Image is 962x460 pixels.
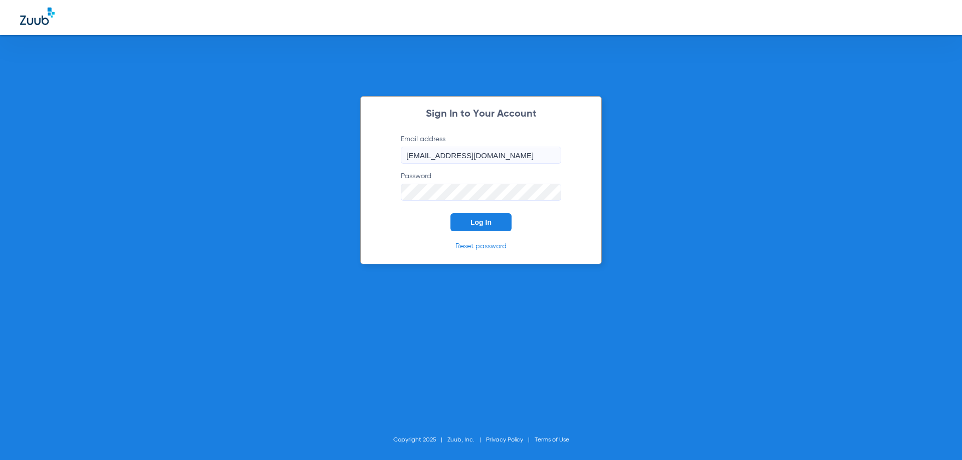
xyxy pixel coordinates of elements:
[450,213,512,231] button: Log In
[393,435,447,445] li: Copyright 2025
[470,218,492,226] span: Log In
[401,171,561,201] label: Password
[401,184,561,201] input: Password
[455,243,507,250] a: Reset password
[486,437,523,443] a: Privacy Policy
[401,134,561,164] label: Email address
[386,109,576,119] h2: Sign In to Your Account
[20,8,55,25] img: Zuub Logo
[447,435,486,445] li: Zuub, Inc.
[401,147,561,164] input: Email address
[912,412,962,460] iframe: Chat Widget
[535,437,569,443] a: Terms of Use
